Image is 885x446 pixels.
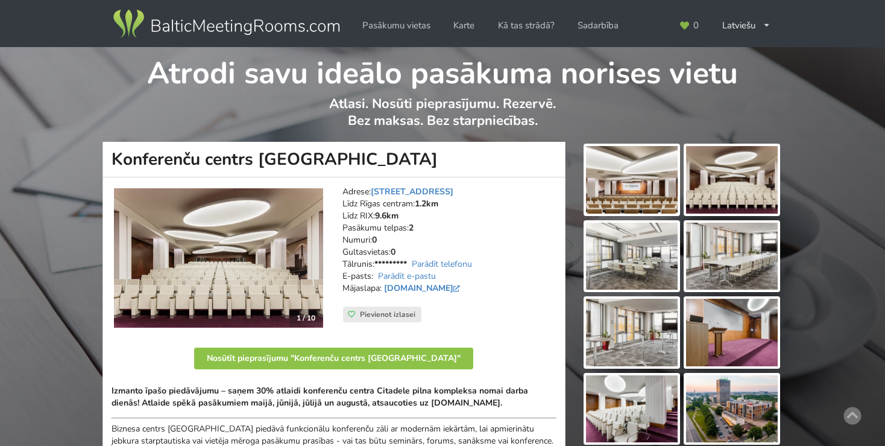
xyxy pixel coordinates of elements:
[686,146,778,214] img: Konferenču centrs Citadele | Rīga | Pasākumu vieta - galerijas bilde
[384,282,463,294] a: [DOMAIN_NAME]
[490,14,563,37] a: Kā tas strādā?
[586,146,678,214] img: Konferenču centrs Citadele | Rīga | Pasākumu vieta - galerijas bilde
[686,223,778,290] img: Konferenču centrs Citadele | Rīga | Pasākumu vieta - galerijas bilde
[114,188,323,328] a: Konferenču centrs | Rīga | Konferenču centrs Citadele 1 / 10
[375,210,398,221] strong: 9.6km
[342,186,556,307] address: Adrese: Līdz Rīgas centram: Līdz RIX: Pasākumu telpas: Numuri: Gultasvietas: Tālrunis: E-pasts: M...
[354,14,439,37] a: Pasākumu vietas
[360,310,415,319] span: Pievienot izlasei
[415,198,438,209] strong: 1.2km
[378,270,436,282] a: Parādīt e-pastu
[686,299,778,366] img: Konferenču centrs Citadele | Rīga | Pasākumu vieta - galerijas bilde
[409,222,414,234] strong: 2
[445,14,483,37] a: Karte
[289,309,323,327] div: 1 / 10
[371,186,453,197] a: [STREET_ADDRESS]
[372,234,377,246] strong: 0
[103,95,783,142] p: Atlasi. Nosūti pieprasījumu. Rezervē. Bez maksas. Bez starpniecības.
[686,375,778,443] img: Konferenču centrs Citadele | Rīga | Pasākumu vieta - galerijas bilde
[569,14,627,37] a: Sadarbība
[586,299,678,366] img: Konferenču centrs Citadele | Rīga | Pasākumu vieta - galerijas bilde
[102,142,565,177] h1: Konferenču centrs [GEOGRAPHIC_DATA]
[194,348,473,369] button: Nosūtīt pieprasījumu "Konferenču centrs [GEOGRAPHIC_DATA]"
[693,21,699,30] span: 0
[114,188,323,328] img: Konferenču centrs | Rīga | Konferenču centrs Citadele
[586,223,678,290] img: Konferenču centrs Citadele | Rīga | Pasākumu vieta - galerijas bilde
[586,375,678,443] img: Konferenču centrs Citadele | Rīga | Pasākumu vieta - galerijas bilde
[111,7,342,41] img: Baltic Meeting Rooms
[391,246,395,258] strong: 0
[112,385,528,409] strong: Izmanto īpašo piedāvājumu – saņem 30% atlaidi konferenču centra Citadele pilna kompleksa nomai da...
[714,14,779,37] div: Latviešu
[412,258,472,270] a: Parādīt telefonu
[103,47,783,93] h1: Atrodi savu ideālo pasākuma norises vietu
